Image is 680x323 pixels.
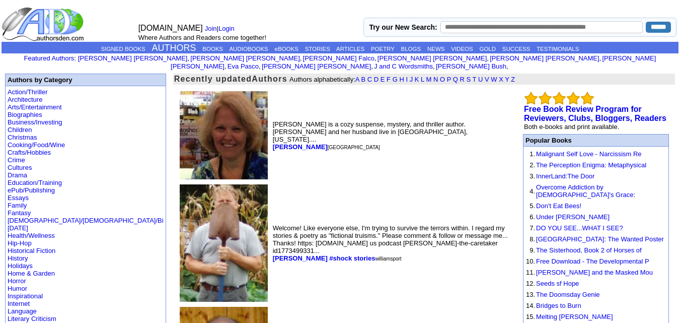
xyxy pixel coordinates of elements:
font: i [373,64,374,70]
font: 2. [530,161,535,169]
a: Holidays [8,262,33,270]
img: bigemptystars.png [581,92,594,105]
a: Fantasy [8,209,31,217]
font: 13. [526,291,535,298]
a: Education/Training [8,179,62,186]
font: 12. [526,280,535,287]
a: Drama [8,171,27,179]
a: A [355,76,359,83]
font: i [489,56,490,61]
a: Join [205,25,217,32]
b: Authors by Category [8,76,72,84]
a: Essays [8,194,29,202]
a: SIGNED BOOKS [101,46,145,52]
a: Cultures [8,164,32,171]
font: i [376,56,377,61]
a: Arts/Entertainment [8,103,62,111]
a: H [399,76,404,83]
a: Action/Thriller [8,88,47,96]
font: 7. [530,224,535,232]
a: Under [PERSON_NAME] [536,213,610,221]
a: Architecture [8,96,42,103]
font: 1. [530,150,535,158]
label: Try our New Search: [369,23,437,31]
a: eBOOKS [275,46,298,52]
font: , , , , , , , , , , [78,54,656,70]
a: Crafts/Hobbies [8,149,51,156]
a: L [421,76,424,83]
b: [PERSON_NAME] #shock stories [273,254,375,262]
a: Horror [8,277,26,285]
a: [GEOGRAPHIC_DATA]: The Wanted Poster [536,235,664,243]
a: AUDIOBOOKS [229,46,268,52]
font: 8. [530,235,535,243]
a: [PERSON_NAME] [PERSON_NAME] [262,62,371,70]
font: Popular Books [525,137,572,144]
a: Literary Criticism [8,315,56,322]
a: VIDEOS [451,46,473,52]
a: T [473,76,477,83]
a: E [381,76,385,83]
a: Eva Pasco [228,62,259,70]
a: K [415,76,419,83]
font: 4. [530,187,535,195]
a: STORIES [305,46,330,52]
a: TESTIMONIALS [537,46,579,52]
a: D [374,76,379,83]
a: X [499,76,503,83]
a: ePub/Publishing [8,186,55,194]
a: [PERSON_NAME] Bush [436,62,506,70]
a: Seeds sf Hope [536,280,579,287]
a: S [467,76,471,83]
a: Business/Investing [8,118,62,126]
a: AUTHORS [152,43,196,53]
a: GOLD [479,46,496,52]
img: bigemptystars.png [567,92,580,105]
a: Cooking/Food/Wine [8,141,65,149]
a: G [393,76,398,83]
a: [PERSON_NAME] [PERSON_NAME] [190,54,299,62]
a: B [361,76,365,83]
font: 9. [530,246,535,254]
a: Z [511,76,515,83]
a: I [406,76,408,83]
font: 10. [526,257,535,265]
a: J [410,76,413,83]
a: [PERSON_NAME] [PERSON_NAME] [490,54,599,62]
a: [DATE] [8,224,28,232]
img: 187385.jpg [180,91,268,179]
a: Historical Fiction [8,247,55,254]
font: Where Authors and Readers come together! [138,34,266,41]
b: [PERSON_NAME] [273,143,328,151]
font: i [508,64,509,70]
font: Both e-books and print available. [524,123,619,131]
a: The Perception Enigma: Metaphysical [536,161,646,169]
font: 14. [526,302,535,309]
a: History [8,254,28,262]
font: 6. [530,213,535,221]
img: bigemptystars.png [553,92,566,105]
a: Q [453,76,458,83]
a: Crime [8,156,25,164]
a: Hip-Hop [8,239,32,247]
a: [PERSON_NAME] [PERSON_NAME] [171,54,656,70]
font: [GEOGRAPHIC_DATA] [328,145,380,150]
a: NEWS [427,46,445,52]
b: Free Book Review Program for Reviewers, Clubs, Bloggers, Readers [524,105,666,122]
img: bigemptystars.png [524,92,538,105]
font: : [24,54,76,62]
font: i [189,56,190,61]
b: Authors [252,75,287,83]
a: Language [8,307,37,315]
a: Humor [8,285,27,292]
font: i [261,64,262,70]
a: N [433,76,438,83]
